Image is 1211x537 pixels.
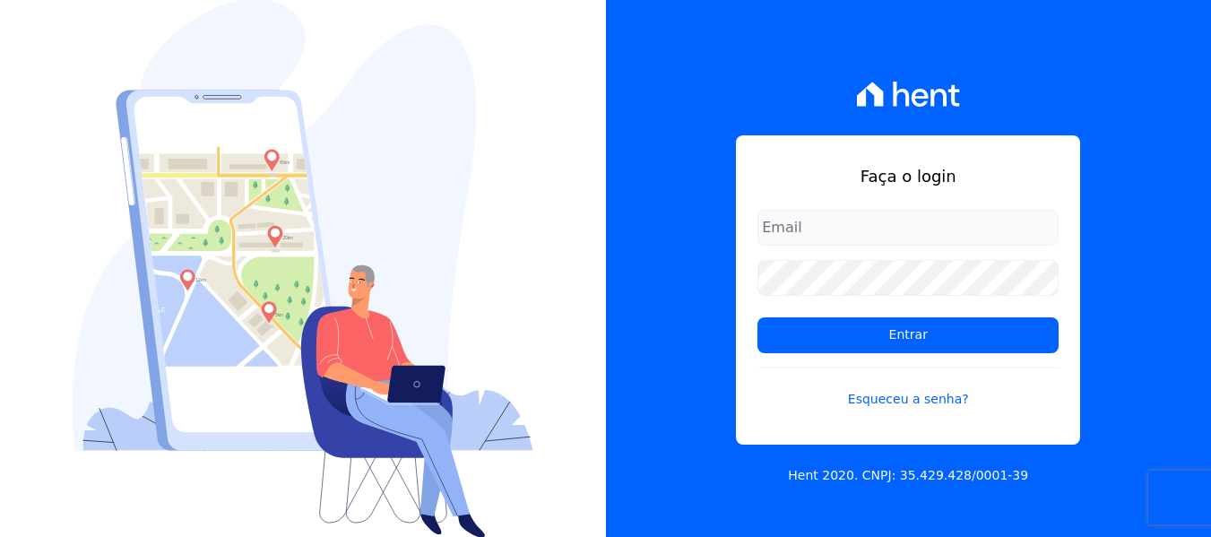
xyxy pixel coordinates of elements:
input: Email [757,210,1059,246]
a: Esqueceu a senha? [757,368,1059,409]
h1: Faça o login [757,164,1059,188]
p: Hent 2020. CNPJ: 35.429.428/0001-39 [788,466,1028,485]
input: Entrar [757,317,1059,353]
